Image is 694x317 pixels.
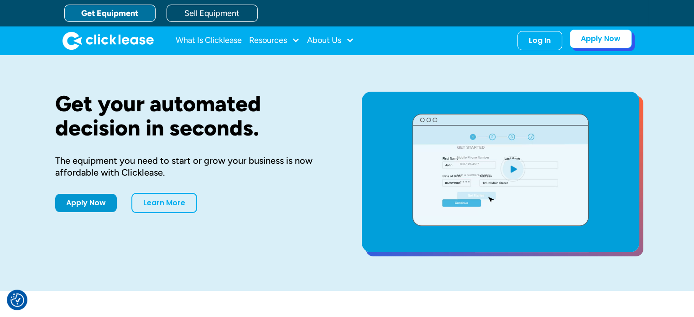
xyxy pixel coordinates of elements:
[569,29,632,48] a: Apply Now
[63,31,154,50] img: Clicklease logo
[362,92,639,252] a: open lightbox
[501,156,525,182] img: Blue play button logo on a light blue circular background
[10,293,24,307] img: Revisit consent button
[167,5,258,22] a: Sell Equipment
[55,194,117,212] a: Apply Now
[55,92,333,140] h1: Get your automated decision in seconds.
[307,31,354,50] div: About Us
[10,293,24,307] button: Consent Preferences
[249,31,300,50] div: Resources
[63,31,154,50] a: home
[131,193,197,213] a: Learn More
[529,36,551,45] div: Log In
[64,5,156,22] a: Get Equipment
[176,31,242,50] a: What Is Clicklease
[55,155,333,178] div: The equipment you need to start or grow your business is now affordable with Clicklease.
